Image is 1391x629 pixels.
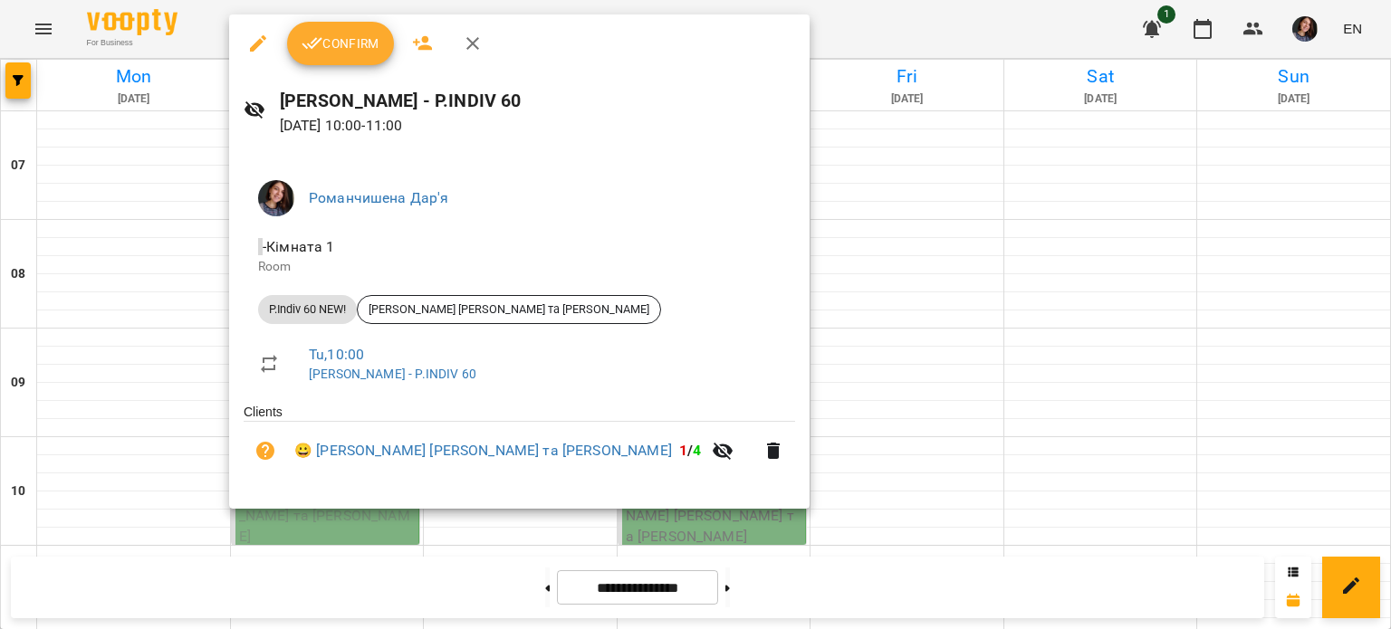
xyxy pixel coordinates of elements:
h6: [PERSON_NAME] - P.INDIV 60 [280,87,795,115]
a: Tu , 10:00 [309,346,364,363]
img: b750c600c4766cf471c6cba04cbd5fad.jpg [258,180,294,216]
a: [PERSON_NAME] - P.INDIV 60 [309,367,476,381]
button: Unpaid. Bill the attendance? [244,429,287,472]
ul: Clients [244,403,795,487]
span: - Кімната 1 [258,238,339,255]
p: Room [258,258,781,276]
span: Confirm [302,33,379,54]
div: [PERSON_NAME] [PERSON_NAME] та [PERSON_NAME] [357,295,661,324]
a: 😀 [PERSON_NAME] [PERSON_NAME] та [PERSON_NAME] [294,440,672,462]
b: / [679,442,701,459]
span: 4 [693,442,701,459]
a: Романчишена Дар'я [309,189,449,206]
button: Confirm [287,22,394,65]
span: [PERSON_NAME] [PERSON_NAME] та [PERSON_NAME] [358,301,660,318]
p: [DATE] 10:00 - 11:00 [280,115,795,137]
span: 1 [679,442,687,459]
span: P.Indiv 60 NEW! [258,301,357,318]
